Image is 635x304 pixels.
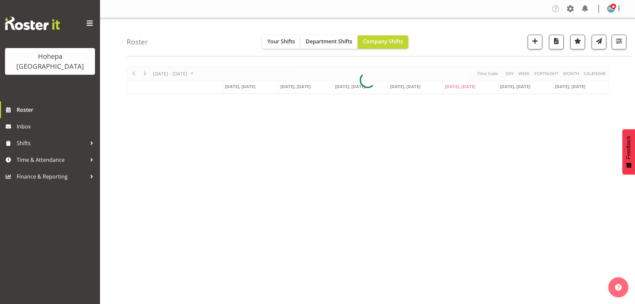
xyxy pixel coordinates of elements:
button: Company Shifts [358,35,408,49]
img: help-xxl-2.png [615,284,622,291]
span: Your Shifts [267,38,295,45]
span: Inbox [17,121,97,131]
span: Roster [17,105,97,115]
h4: Roster [127,38,148,46]
img: Rosterit website logo [5,17,60,30]
button: Download a PDF of the roster according to the set date range. [549,35,564,49]
span: Time & Attendance [17,155,87,165]
img: poonam-kade5940.jpg [607,5,615,13]
span: Company Shifts [363,38,403,45]
button: Your Shifts [262,35,300,49]
div: Hohepa [GEOGRAPHIC_DATA] [12,51,88,71]
button: Highlight an important date within the roster. [570,35,585,49]
span: Shifts [17,138,87,148]
button: Department Shifts [300,35,358,49]
button: Add a new shift [528,35,542,49]
span: Feedback [626,136,632,159]
button: Feedback - Show survey [622,129,635,175]
button: Filter Shifts [612,35,626,49]
span: Finance & Reporting [17,172,87,182]
span: Department Shifts [306,38,352,45]
button: Send a list of all shifts for the selected filtered period to all rostered employees. [592,35,606,49]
